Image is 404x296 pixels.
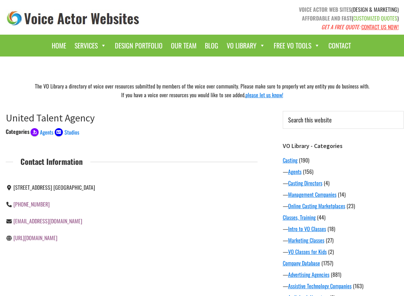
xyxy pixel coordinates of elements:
span: (1757) [321,259,333,267]
a: Management Companies [288,190,336,198]
a: Casting [283,156,298,164]
em: GET A FREE QUOTE: [321,23,360,31]
span: (14) [338,190,346,198]
span: (44) [317,213,325,221]
a: Home [48,38,70,53]
a: Marketing Classes [288,236,324,244]
a: Studios [55,127,79,136]
div: — [283,168,404,176]
a: Contact [325,38,354,53]
h3: VO Library - Categories [283,142,404,150]
div: The VO Library a directory of voice over resources submitted by members of the voice over communi... [1,80,404,101]
a: Intro to VO Classes [288,225,326,233]
a: VO Classes for Kids [288,248,327,256]
a: Agents [31,127,54,136]
div: — [283,190,404,198]
a: Blog [201,38,222,53]
strong: AFFORDABLE AND FAST [302,14,352,22]
a: please let us know! [245,91,283,99]
span: CUSTOMIZED QUOTES [353,14,397,22]
a: [PHONE_NUMBER] [13,200,50,208]
span: (881) [331,270,341,279]
a: Company Database [283,259,320,267]
a: [URL][DOMAIN_NAME] [13,234,57,242]
a: Casting Directors [288,179,322,187]
span: (163) [353,282,363,290]
span: (190) [299,156,309,164]
div: — [283,282,404,290]
a: CONTACT US NOW! [361,23,399,31]
a: Design Portfolio [111,38,166,53]
a: Our Team [168,38,200,53]
span: (156) [303,168,313,176]
div: — [283,248,404,256]
span: [STREET_ADDRESS] [GEOGRAPHIC_DATA] [13,183,95,191]
h1: United Talent Agency [6,112,258,124]
div: — [283,202,404,210]
input: Search this website [283,111,404,129]
a: Advertising Agencies [288,270,329,279]
div: — [283,270,404,279]
span: Agents [40,128,53,136]
div: — [283,179,404,187]
a: [EMAIL_ADDRESS][DOMAIN_NAME] [13,217,82,225]
span: (23) [347,202,355,210]
img: voice_actor_websites_logo [6,9,141,27]
span: (2) [328,248,334,256]
span: (27) [326,236,333,244]
span: Contact Information [13,155,90,168]
a: Services [71,38,110,53]
div: — [283,236,404,244]
article: United Talent Agency [6,112,258,257]
span: (4) [324,179,329,187]
span: Studios [64,128,79,136]
p: (DESIGN & MARKETING) ( ) [207,5,399,31]
a: VO Library [223,38,269,53]
div: — [283,225,404,233]
a: Agents [288,168,302,176]
a: Assistive Technology Companies [288,282,352,290]
span: (18) [327,225,335,233]
div: Categories [6,127,30,136]
a: Free VO Tools [270,38,323,53]
a: Classes, Training [283,213,316,221]
a: Online Casting Marketplaces [288,202,345,210]
strong: VOICE ACTOR WEB SITES [299,5,351,13]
